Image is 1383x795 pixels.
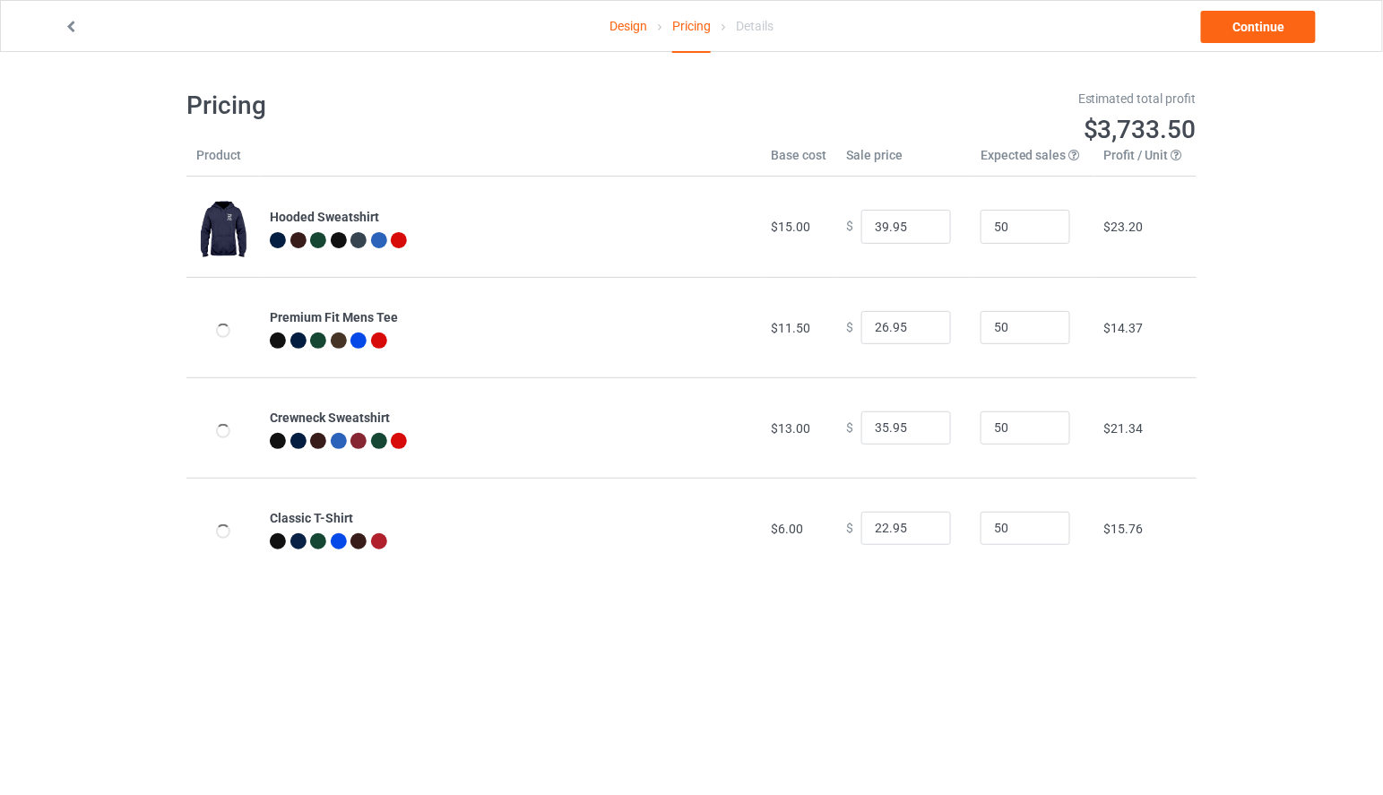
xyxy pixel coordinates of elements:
span: $23.20 [1104,220,1144,234]
th: Base cost [761,146,836,177]
a: Design [609,1,647,51]
th: Sale price [836,146,971,177]
b: Hooded Sweatshirt [270,210,379,224]
h1: Pricing [186,90,679,122]
div: Pricing [672,1,711,53]
b: Crewneck Sweatshirt [270,410,390,425]
span: $15.00 [771,220,810,234]
span: $ [846,420,853,435]
span: $11.50 [771,321,810,335]
th: Expected sales [971,146,1094,177]
b: Premium Fit Mens Tee [270,310,398,324]
span: $ [846,220,853,234]
span: $13.00 [771,421,810,436]
th: Product [186,146,260,177]
span: $14.37 [1104,321,1144,335]
span: $ [846,320,853,334]
span: $ [846,521,853,535]
div: Estimated total profit [704,90,1197,108]
a: Continue [1201,11,1316,43]
b: Classic T-Shirt [270,511,353,525]
span: $3,733.50 [1084,115,1197,144]
span: $6.00 [771,522,803,536]
th: Profit / Unit [1094,146,1197,177]
span: $15.76 [1104,522,1144,536]
div: Details [736,1,774,51]
span: $21.34 [1104,421,1144,436]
